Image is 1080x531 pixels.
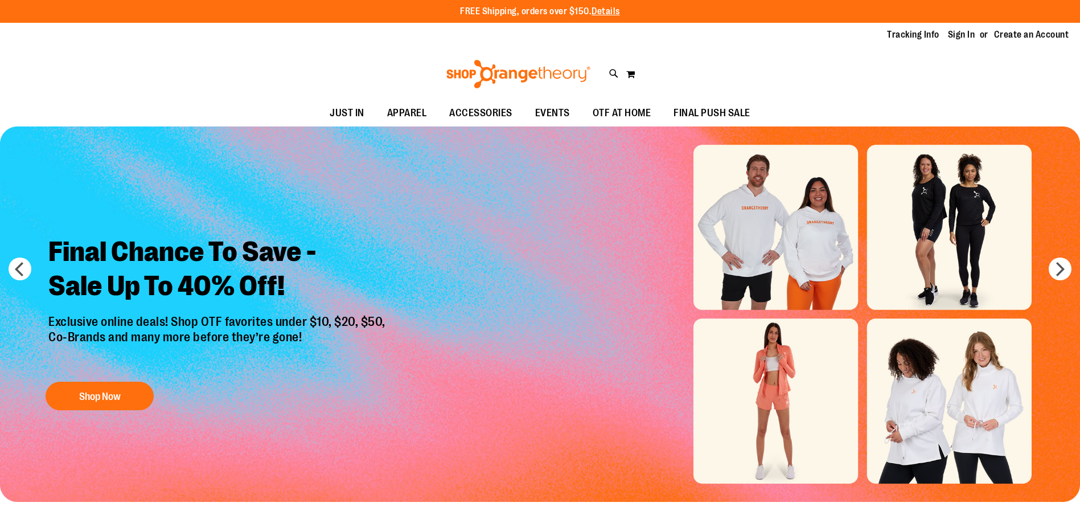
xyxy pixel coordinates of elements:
button: prev [9,258,31,280]
button: Shop Now [46,382,154,410]
img: Shop Orangetheory [445,60,592,88]
span: ACCESSORIES [449,100,512,126]
a: JUST IN [318,100,376,126]
span: EVENTS [535,100,570,126]
button: next [1049,258,1071,280]
a: Details [592,6,620,17]
a: ACCESSORIES [438,100,524,126]
h2: Final Chance To Save - Sale Up To 40% Off! [40,226,397,314]
span: FINAL PUSH SALE [674,100,750,126]
a: Sign In [948,28,975,41]
a: OTF AT HOME [581,100,663,126]
p: Exclusive online deals! Shop OTF favorites under $10, $20, $50, Co-Brands and many more before th... [40,314,397,370]
a: EVENTS [524,100,581,126]
a: FINAL PUSH SALE [662,100,762,126]
a: Final Chance To Save -Sale Up To 40% Off! Exclusive online deals! Shop OTF favorites under $10, $... [40,226,397,416]
p: FREE Shipping, orders over $150. [460,5,620,18]
a: Tracking Info [887,28,939,41]
span: APPAREL [387,100,427,126]
span: JUST IN [330,100,364,126]
span: OTF AT HOME [593,100,651,126]
a: Create an Account [994,28,1069,41]
a: APPAREL [376,100,438,126]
